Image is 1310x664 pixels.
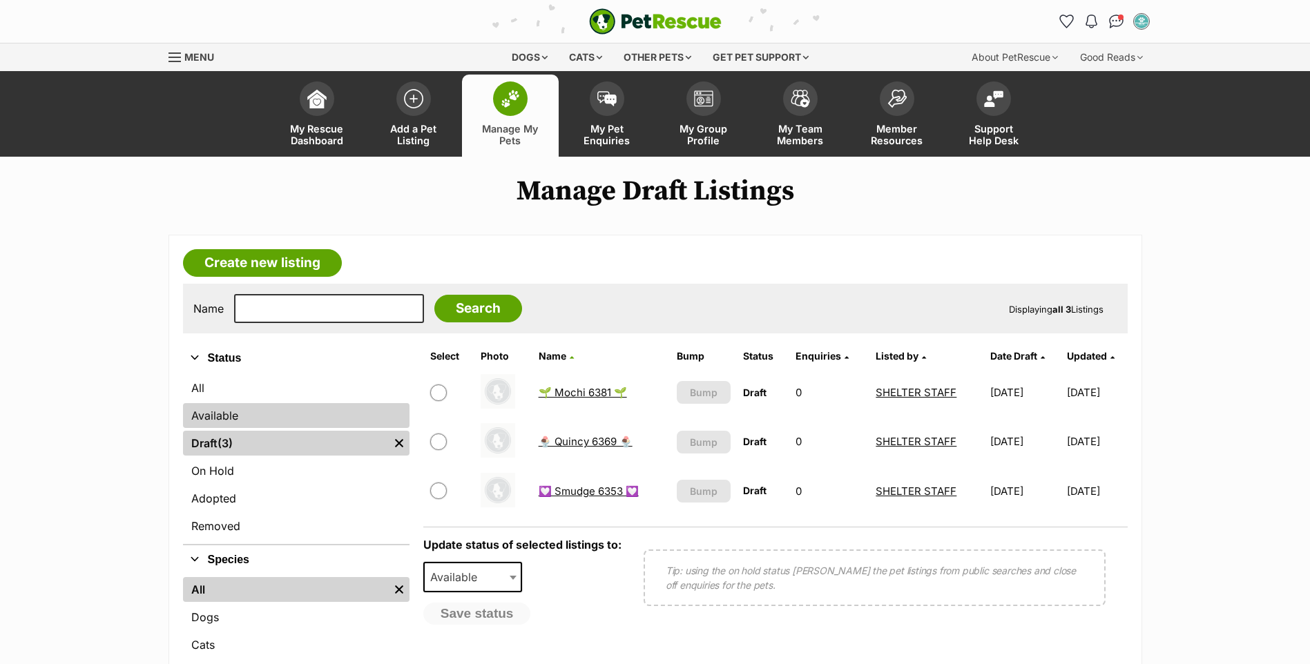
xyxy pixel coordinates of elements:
[183,349,410,367] button: Status
[539,435,633,448] a: 🍨 Quincy 6369 🍨
[193,302,224,315] label: Name
[1135,14,1148,28] img: SHELTER STAFF profile pic
[887,89,907,108] img: member-resources-icon-8e73f808a243e03378d46382f2149f9095a855e16c252ad45f914b54edf8863c.svg
[286,123,348,146] span: My Rescue Dashboard
[866,123,928,146] span: Member Resources
[501,90,520,108] img: manage-my-pets-icon-02211641906a0b7f246fdf0571729dbe1e7629f14944591b6c1af311fb30b64b.svg
[690,484,717,498] span: Bump
[984,90,1003,107] img: help-desk-icon-fdf02630f3aa405de69fd3d07c3f3aa587a6932b1a1747fa1d2bba05be0121f9.svg
[703,43,818,71] div: Get pet support
[389,577,410,602] a: Remove filter
[539,350,574,362] a: Name
[589,8,722,35] img: logo-e224e6f780fb5917bec1dbf3a21bbac754714ae5b6737aabdf751b685950b380.svg
[183,431,389,456] a: Draft
[985,467,1066,515] td: [DATE]
[752,75,849,157] a: My Team Members
[614,43,701,71] div: Other pets
[876,350,918,362] span: Listed by
[404,89,423,108] img: add-pet-listing-icon-0afa8454b4691262ce3f59096e99ab1cd57d4a30225e0717b998d2c9b9846f56.svg
[1130,10,1153,32] button: My account
[539,386,627,399] a: 🌱 Mochi 6381 🌱
[425,345,474,367] th: Select
[1056,10,1078,32] a: Favourites
[423,603,531,625] button: Save status
[559,43,612,71] div: Cats
[1081,10,1103,32] button: Notifications
[425,567,491,587] span: Available
[985,369,1066,416] td: [DATE]
[183,577,389,602] a: All
[481,473,515,507] img: 💟 Smudge 6353 💟
[462,75,559,157] a: Manage My Pets
[539,485,639,498] a: 💟 Smudge 6353 💟
[183,632,410,657] a: Cats
[666,563,1083,592] p: Tip: using the on hold status [PERSON_NAME] the pet listings from public searches and close off e...
[434,295,522,322] input: Search
[479,123,541,146] span: Manage My Pets
[690,385,717,400] span: Bump
[849,75,945,157] a: Member Resources
[1056,10,1153,32] ul: Account quick links
[183,551,410,569] button: Species
[790,467,869,515] td: 0
[796,350,849,362] a: Enquiries
[876,435,956,448] a: SHELTER STAFF
[690,435,717,449] span: Bump
[183,458,410,483] a: On Hold
[1070,43,1153,71] div: Good Reads
[1067,350,1107,362] span: Updated
[183,514,410,538] a: Removed
[269,75,365,157] a: My Rescue Dashboard
[502,43,557,71] div: Dogs
[677,381,731,404] button: Bump
[475,345,531,367] th: Photo
[945,75,1042,157] a: Support Help Desk
[677,431,731,453] button: Bump
[1109,14,1124,28] img: chat-41dd97257d64d25036548639549fe6c8038ab92f7586957e7f3b1b290dea8141.svg
[183,605,410,629] a: Dogs
[218,435,233,451] span: (3)
[481,374,515,409] img: 🌱 Mochi 6381 🌱
[671,345,736,367] th: Bump
[791,90,810,108] img: team-members-icon-5396bd8760b3fe7c0b43da4ab00e1e3bb1a5d9ba89233759b79545d2d3fc5d0d.svg
[1052,304,1071,315] strong: all 3
[743,436,767,447] span: Draft
[183,403,410,428] a: Available
[1009,304,1104,315] span: Displaying Listings
[597,91,617,106] img: pet-enquiries-icon-7e3ad2cf08bfb03b45e93fb7055b45f3efa6380592205ae92323e6603595dc1f.svg
[743,387,767,398] span: Draft
[576,123,638,146] span: My Pet Enquiries
[769,123,831,146] span: My Team Members
[790,369,869,416] td: 0
[183,486,410,511] a: Adopted
[673,123,735,146] span: My Group Profile
[990,350,1045,362] a: Date Draft
[962,43,1068,71] div: About PetRescue
[985,418,1066,465] td: [DATE]
[743,485,767,496] span: Draft
[539,350,566,362] span: Name
[184,51,214,63] span: Menu
[796,350,841,362] span: translation missing: en.admin.listings.index.attributes.enquiries
[423,562,523,592] span: Available
[876,350,926,362] a: Listed by
[589,8,722,35] a: PetRescue
[1067,418,1126,465] td: [DATE]
[559,75,655,157] a: My Pet Enquiries
[677,480,731,502] button: Bump
[365,75,462,157] a: Add a Pet Listing
[655,75,752,157] a: My Group Profile
[1086,14,1097,28] img: notifications-46538b983faf8c2785f20acdc204bb7945ddae34d4c08c2a6579f10ce5e182be.svg
[383,123,445,146] span: Add a Pet Listing
[389,431,410,456] a: Remove filter
[481,423,515,458] img: 🍨 Quincy 6369 🍨
[738,345,789,367] th: Status
[876,485,956,498] a: SHELTER STAFF
[694,90,713,107] img: group-profile-icon-3fa3cf56718a62981997c0bc7e787c4b2cf8bcc04b72c1350f741eb67cf2f40e.svg
[990,350,1037,362] span: translation missing: en.admin.listings.index.attributes.date_draft
[1067,350,1115,362] a: Updated
[1067,369,1126,416] td: [DATE]
[183,375,410,400] a: All
[790,418,869,465] td: 0
[183,249,342,277] a: Create new listing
